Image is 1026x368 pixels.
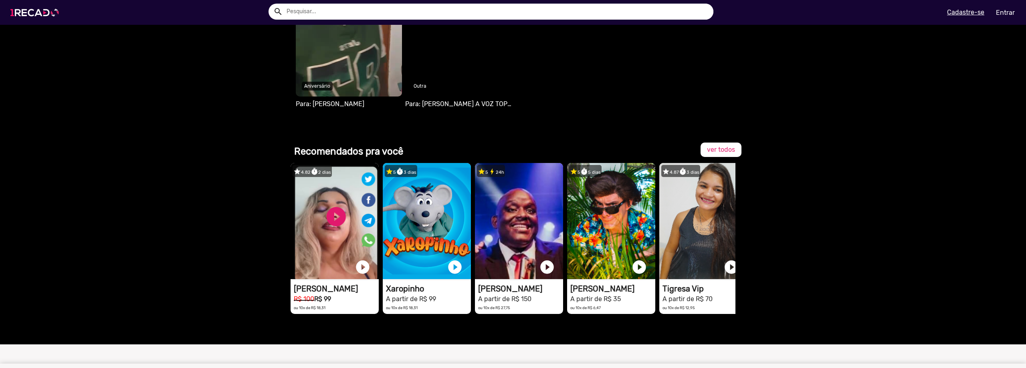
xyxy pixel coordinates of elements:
video: 1RECADO vídeos dedicados para fãs e empresas [383,163,471,279]
a: play_circle_filled [447,259,463,275]
a: play_circle_filled [539,259,555,275]
input: Pesquisar... [281,4,713,20]
h1: Xaropinho [386,284,471,294]
video: 1RECADO vídeos dedicados para fãs e empresas [659,163,747,279]
mat-icon: Example home icon [273,7,283,16]
small: ou 10x de R$ 27,75 [478,306,510,310]
h1: [PERSON_NAME] [570,284,655,294]
a: play_circle_filled [723,259,739,275]
h1: [PERSON_NAME] [294,284,379,294]
a: play_circle_filled [631,259,647,275]
h1: [PERSON_NAME] [478,284,563,294]
a: Entrar [991,6,1020,20]
small: A partir de R$ 70 [662,295,713,303]
small: ou 10x de R$ 12,95 [662,306,695,310]
p: Aniversário [302,82,333,90]
small: R$ 100 [294,295,314,303]
small: A partir de R$ 35 [570,295,621,303]
span: ver todos [707,146,735,153]
b: R$ 99 [314,295,331,303]
video: 1RECADO vídeos dedicados para fãs e empresas [567,163,655,279]
b: Recomendados pra você [294,146,403,157]
small: A partir de R$ 150 [478,295,531,303]
u: Cadastre-se [947,8,984,16]
small: ou 10x de R$ 6,47 [570,306,601,310]
small: ou 10x de R$ 18,31 [386,306,418,310]
p: Outra [411,82,429,90]
small: A partir de R$ 99 [386,295,436,303]
video: 1RECADO vídeos dedicados para fãs e empresas [291,163,379,279]
a: play_circle_filled [355,259,371,275]
small: ou 10x de R$ 18,31 [294,306,325,310]
video: 1RECADO vídeos dedicados para fãs e empresas [475,163,563,279]
h1: Tigresa Vip [662,284,747,294]
button: Example home icon [271,4,285,18]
